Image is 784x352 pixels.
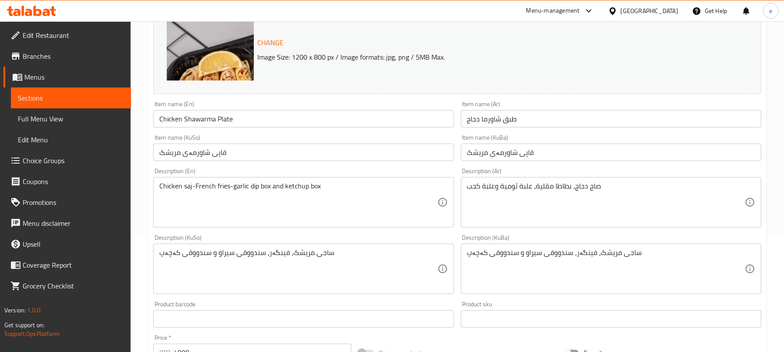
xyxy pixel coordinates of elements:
[3,67,131,87] a: Menus
[3,213,131,234] a: Menu disclaimer
[467,248,745,290] textarea: ساجی مریشک، فینگەر، سندووقی سیراو و سندووقی کەچەپ
[23,218,124,228] span: Menu disclaimer
[3,234,131,255] a: Upsell
[3,192,131,213] a: Promotions
[153,110,454,127] input: Enter name En
[467,182,745,223] textarea: صاج دجاج، بطاطا مقلية، علبة ثومية وعلبة كجب
[11,108,131,129] a: Full Menu View
[621,6,678,16] div: [GEOGRAPHIC_DATA]
[526,6,580,16] div: Menu-management
[159,248,437,290] textarea: ساجی مریشک، فینگەر، سندووقی سیراو و سندووقی کەچەپ
[769,6,772,16] span: e
[23,281,124,291] span: Grocery Checklist
[23,51,124,61] span: Branches
[461,144,761,161] input: Enter name KuBa
[23,197,124,208] span: Promotions
[254,34,287,52] button: Change
[3,46,131,67] a: Branches
[4,319,44,331] span: Get support on:
[3,171,131,192] a: Coupons
[153,144,454,161] input: Enter name KuSo
[18,93,124,103] span: Sections
[3,255,131,275] a: Coverage Report
[159,182,437,223] textarea: Chicken saj-French fries-garlic dip box and ketchup box
[3,275,131,296] a: Grocery Checklist
[3,25,131,46] a: Edit Restaurant
[27,305,40,316] span: 1.0.0
[11,129,131,150] a: Edit Menu
[461,310,761,328] input: Please enter product sku
[254,52,690,62] p: Image Size: 1200 x 800 px / Image formats: jpg, png / 5MB Max.
[4,328,60,339] a: Support.OpsPlatform
[11,87,131,108] a: Sections
[18,114,124,124] span: Full Menu View
[4,305,26,316] span: Version:
[257,37,283,49] span: Change
[3,150,131,171] a: Choice Groups
[23,176,124,187] span: Coupons
[153,310,454,328] input: Please enter product barcode
[23,30,124,40] span: Edit Restaurant
[18,134,124,145] span: Edit Menu
[23,155,124,166] span: Choice Groups
[461,110,761,127] input: Enter name Ar
[23,260,124,270] span: Coverage Report
[23,239,124,249] span: Upsell
[24,72,124,82] span: Menus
